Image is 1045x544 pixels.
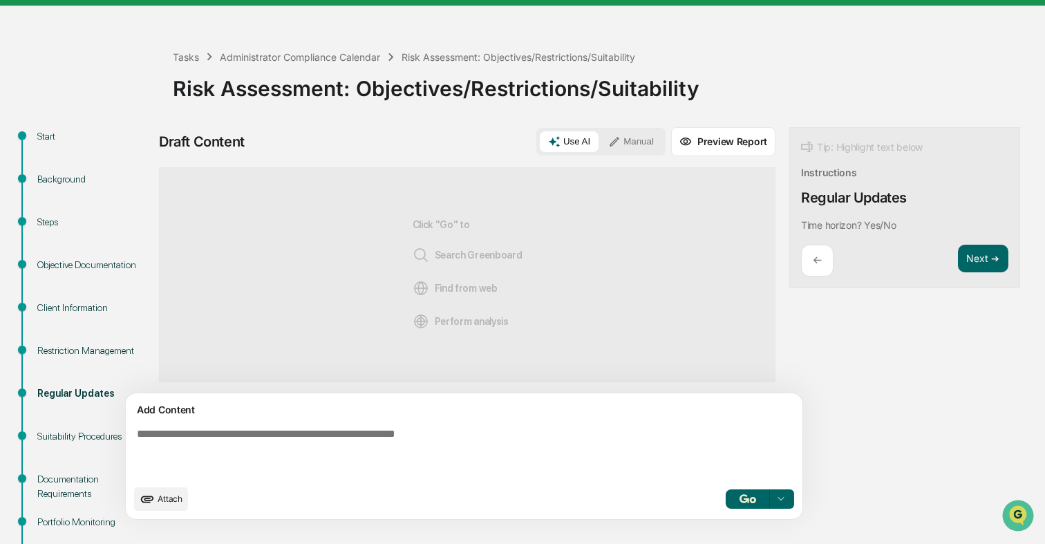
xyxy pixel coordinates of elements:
div: 🗄️ [100,176,111,187]
div: Click "Go" to [413,190,522,359]
span: Attestations [114,174,171,188]
button: Next ➔ [958,245,1008,273]
div: 🔎 [14,202,25,213]
a: 🗄️Attestations [95,169,177,194]
div: Suitability Procedures [37,429,151,444]
button: Go [726,489,770,509]
button: Preview Report [671,127,775,156]
img: Analysis [413,313,429,330]
img: Web [413,280,429,297]
p: How can we help? [14,29,252,51]
button: upload document [134,487,188,511]
img: Search [413,247,429,263]
p: ← [813,254,822,267]
div: Instructions [801,167,857,178]
button: Start new chat [235,110,252,126]
a: 🔎Data Lookup [8,195,93,220]
span: Perform analysis [413,313,509,330]
div: We're available if you need us! [47,120,175,131]
p: Time horizon? Yes/No [801,219,896,231]
button: Manual [600,131,662,152]
div: Tip: Highlight text below [801,139,923,156]
span: Attach [158,494,182,504]
div: Start [37,129,151,144]
div: Background [37,172,151,187]
div: Risk Assessment: Objectives/Restrictions/Suitability [173,65,1038,101]
iframe: Open customer support [1001,498,1038,536]
a: 🖐️Preclearance [8,169,95,194]
span: Search Greenboard [413,247,522,263]
span: Data Lookup [28,200,87,214]
div: Portfolio Monitoring [37,515,151,529]
div: Restriction Management [37,344,151,358]
div: 🖐️ [14,176,25,187]
div: Documentation Requirements [37,472,151,501]
div: Start new chat [47,106,227,120]
div: Regular Updates [801,189,907,206]
div: Add Content [134,402,794,418]
div: Draft Content [159,133,245,150]
div: Tasks [173,51,199,63]
div: Regular Updates [37,386,151,401]
div: Risk Assessment: Objectives/Restrictions/Suitability [402,51,635,63]
div: Steps [37,215,151,229]
img: Go [740,494,756,503]
span: Pylon [138,234,167,245]
a: Powered byPylon [97,234,167,245]
div: Administrator Compliance Calendar [220,51,380,63]
div: Client Information [37,301,151,315]
button: Use AI [540,131,599,152]
span: Find from web [413,280,498,297]
div: Objective Documentation [37,258,151,272]
span: Preclearance [28,174,89,188]
img: 1746055101610-c473b297-6a78-478c-a979-82029cc54cd1 [14,106,39,131]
